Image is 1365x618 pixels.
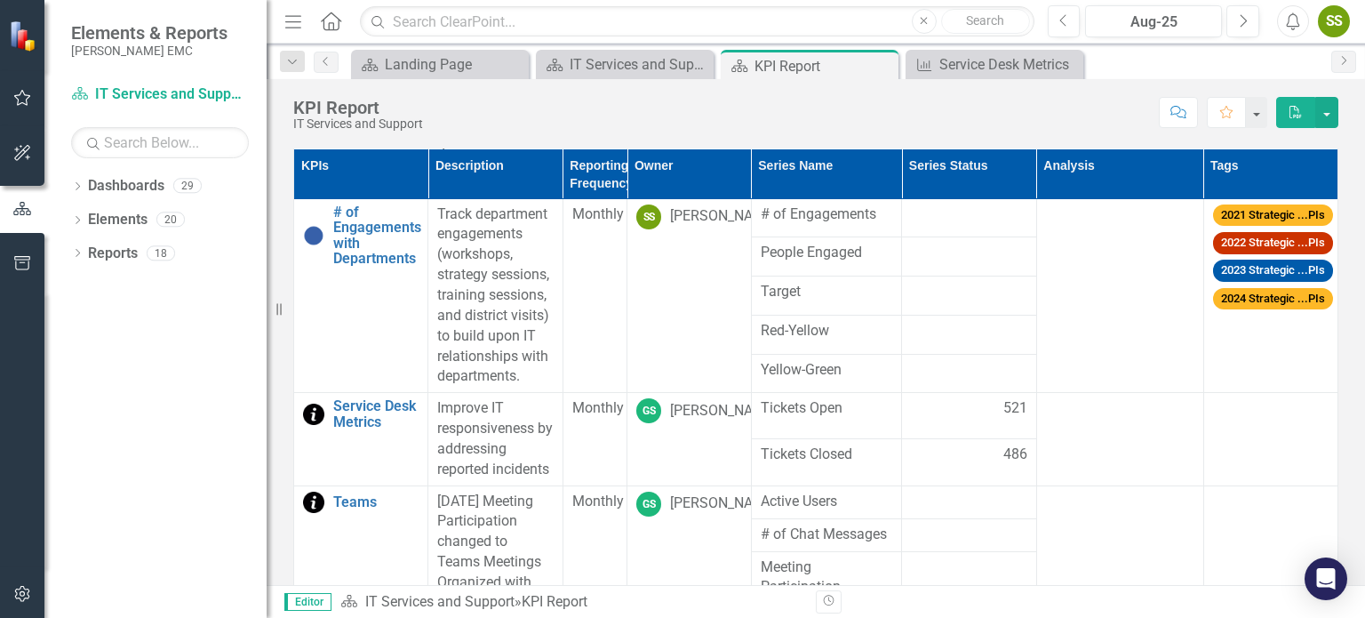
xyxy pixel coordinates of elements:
[1305,558,1347,600] div: Open Intercom Messenger
[563,393,627,486] td: Double-Click to Edit
[761,282,893,302] span: Target
[670,206,777,227] div: [PERSON_NAME]
[303,404,324,425] img: Information Only
[294,393,428,486] td: Double-Click to Edit Right Click for Context Menu
[572,398,619,419] div: Monthly
[902,237,1036,277] td: Double-Click to Edit
[71,127,249,158] input: Search Below...
[751,393,902,439] td: Double-Click to Edit
[88,244,138,264] a: Reports
[88,176,164,197] a: Dashboards
[627,198,751,393] td: Double-Click to Edit
[761,398,893,419] span: Tickets Open
[1213,232,1333,254] span: 2022 Strategic ...PIs
[294,198,428,393] td: Double-Click to Edit Right Click for Context Menu
[761,525,893,545] span: # of Chat Messages
[761,205,893,225] span: # of Engagements
[1003,398,1027,419] span: 521
[563,198,627,393] td: Double-Click to Edit
[284,593,331,611] span: Editor
[437,205,549,385] span: Track department engagements (workshops, strategy sessions, training sessions, and district visit...
[333,205,421,267] a: # of Engagements with Departments
[902,198,1036,237] td: Double-Click to Edit
[751,354,902,393] td: Double-Click to Edit
[761,558,893,598] span: Meeting Participation
[340,592,802,613] div: »
[1003,445,1027,465] span: 486
[572,205,619,225] div: Monthly
[636,492,661,517] div: GS
[670,401,777,421] div: [PERSON_NAME]
[761,445,893,465] span: Tickets Closed
[437,398,553,479] p: Improve IT responsiveness by addressing reported incidents
[910,53,1079,76] a: Service Desk Metrics
[636,398,661,423] div: GS
[88,210,148,230] a: Elements
[751,518,902,551] td: Double-Click to Edit
[365,593,515,610] a: IT Services and Support
[428,198,563,393] td: Double-Click to Edit
[293,98,423,117] div: KPI Report
[355,53,524,76] a: Landing Page
[670,494,777,514] div: [PERSON_NAME]
[902,439,1036,486] td: Double-Click to Edit
[572,492,619,512] div: Monthly
[751,486,902,518] td: Double-Click to Edit
[540,53,709,76] a: IT Services and Support
[966,13,1004,28] span: Search
[751,315,902,354] td: Double-Click to Edit
[761,321,893,341] span: Red-Yellow
[902,393,1036,439] td: Double-Click to Edit
[1203,393,1337,486] td: Double-Click to Edit
[360,6,1034,37] input: Search ClearPoint...
[902,518,1036,551] td: Double-Click to Edit
[385,53,524,76] div: Landing Page
[754,55,894,77] div: KPI Report
[71,22,227,44] span: Elements & Reports
[333,398,419,429] a: Service Desk Metrics
[939,53,1079,76] div: Service Desk Metrics
[303,225,324,246] img: No Information
[570,53,709,76] div: IT Services and Support
[156,213,185,228] div: 20
[627,393,751,486] td: Double-Click to Edit
[761,360,893,381] span: Yellow-Green
[941,9,1030,34] button: Search
[902,551,1036,604] td: Double-Click to Edit
[902,315,1036,354] td: Double-Click to Edit
[522,593,587,610] div: KPI Report
[902,486,1036,518] td: Double-Click to Edit
[751,551,902,604] td: Double-Click to Edit
[636,205,661,229] div: SS
[428,393,563,486] td: Double-Click to Edit
[1091,12,1216,33] div: Aug-25
[761,492,893,512] span: Active Users
[1203,198,1337,393] td: Double-Click to Edit
[1036,198,1203,393] td: Double-Click to Edit
[333,494,419,510] a: Teams
[1318,5,1350,37] button: SS
[1213,288,1333,310] span: 2024 Strategic ...PIs
[1213,260,1333,282] span: 2023 Strategic ...PIs
[1213,205,1333,227] span: 2021 Strategic ...PIs
[71,44,227,58] small: [PERSON_NAME] EMC
[71,84,249,105] a: IT Services and Support
[902,354,1036,393] td: Double-Click to Edit
[751,439,902,486] td: Double-Click to Edit
[902,277,1036,316] td: Double-Click to Edit
[147,245,175,261] div: 18
[751,198,902,237] td: Double-Click to Edit
[303,492,324,513] img: Information Only (No Update)
[761,243,893,263] span: People Engaged
[1036,393,1203,486] td: Double-Click to Edit
[751,277,902,316] td: Double-Click to Edit
[1085,5,1222,37] button: Aug-25
[173,179,202,194] div: 29
[293,117,423,131] div: IT Services and Support
[751,237,902,277] td: Double-Click to Edit
[7,19,41,52] img: ClearPoint Strategy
